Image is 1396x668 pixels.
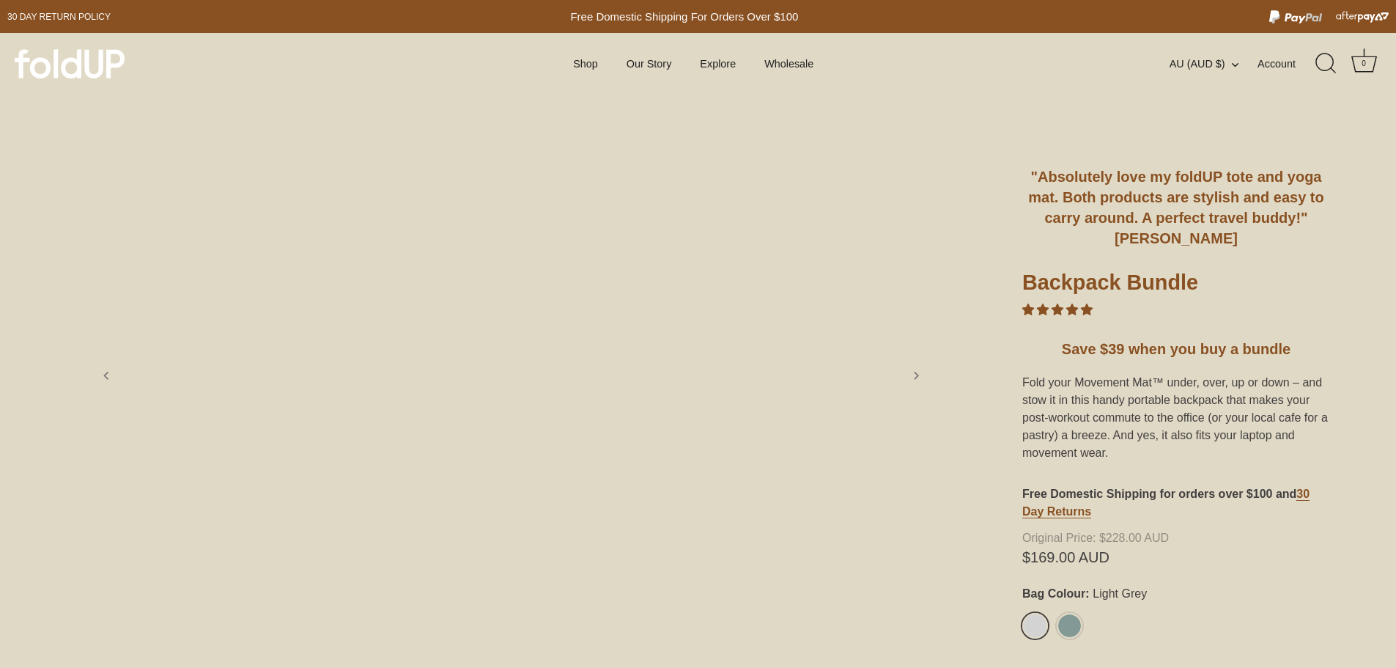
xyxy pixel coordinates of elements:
a: Explore [687,50,748,78]
span: 5.00 stars [1022,304,1093,316]
strong: Free Domestic Shipping for orders over $100 and [1022,488,1296,500]
a: Sage [1057,613,1082,639]
a: Cart [1348,48,1380,80]
a: 30 day Return policy [7,8,111,26]
a: Account [1257,55,1321,73]
button: AU (AUD $) [1170,57,1255,70]
h5: "Absolutely love my foldUP tote and yoga mat. Both products are stylish and easy to carry around.... [1022,166,1330,249]
a: Shop [561,50,610,78]
p: Fold your Movement Mat™ under, over, up or down – and stow it in this handy portable backpack tha... [1022,374,1330,462]
label: Bag Colour: [1022,587,1330,601]
div: Primary navigation [537,50,850,78]
span: Light Grey [1090,587,1148,601]
a: Our Story [614,50,684,78]
a: Search [1310,48,1343,80]
span: $228.00 AUD [1022,532,1326,544]
a: Light Grey [1022,613,1048,639]
div: 0 [1356,56,1371,71]
a: Previous slide [90,359,122,392]
span: $169.00 AUD [1022,551,1330,563]
a: Next slide [900,359,932,392]
h5: Save $39 when you buy a bundle [1022,339,1330,359]
a: Wholesale [752,50,827,78]
h1: Backpack Bundle [1022,269,1330,301]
